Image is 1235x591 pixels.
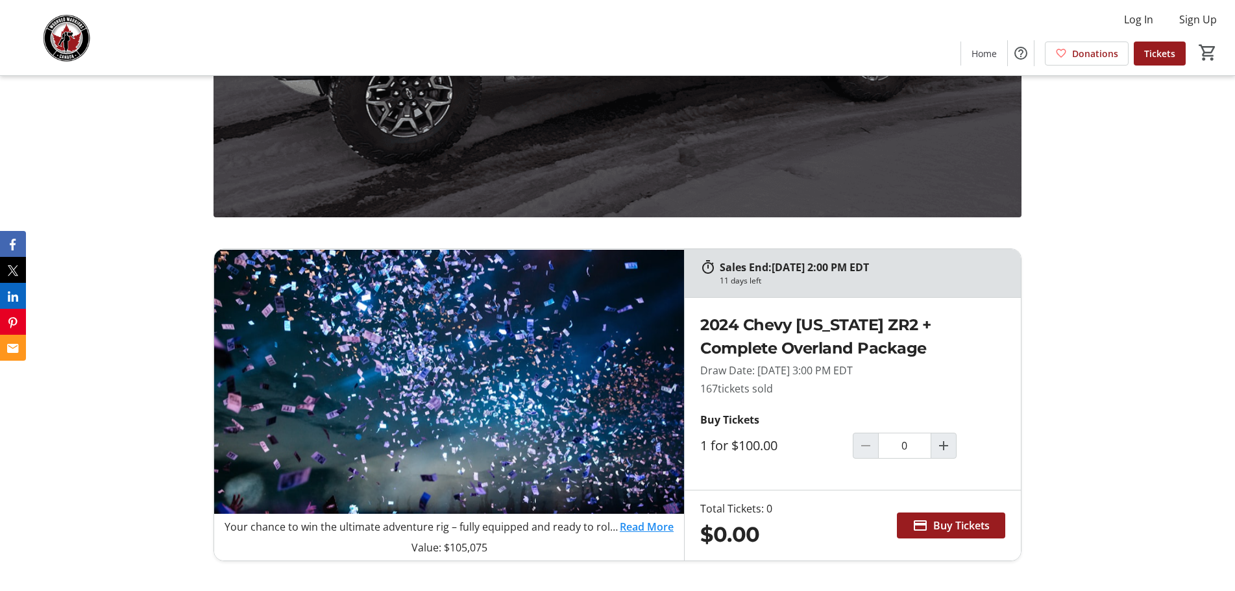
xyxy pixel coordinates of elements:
span: Donations [1072,47,1118,60]
p: Value: $105,075 [225,540,674,555]
a: Home [961,42,1007,66]
button: Increment by one [931,433,956,458]
span: Tickets [1144,47,1175,60]
p: 167 tickets sold [700,381,1005,396]
button: Help [1008,40,1034,66]
button: Sign Up [1169,9,1227,30]
strong: Buy Tickets [700,413,759,427]
div: $0.00 [700,519,772,550]
p: Your chance to win the ultimate adventure rig – fully equipped and ready to roll. This [US_STATE]... [225,519,620,535]
span: Sales End: [720,260,772,274]
img: 2024 Chevy Colorado ZR2 + Complete Overland Package [214,249,684,514]
p: Draw Date: [DATE] 3:00 PM EDT [700,363,1005,378]
span: Buy Tickets [933,518,990,533]
a: Tickets [1134,42,1186,66]
label: 1 for $100.00 [700,438,777,453]
div: 11 days left [720,275,761,287]
a: Donations [1045,42,1129,66]
img: Wounded Warriors Canada 's Logo [8,5,123,70]
span: Log In [1124,12,1153,27]
h2: 2024 Chevy [US_STATE] ZR2 + Complete Overland Package [700,313,1005,360]
div: Total Tickets: 0 [700,501,772,516]
button: Buy Tickets [897,513,1005,538]
a: Read More [620,519,674,535]
button: Log In [1114,9,1164,30]
span: Sign Up [1179,12,1217,27]
span: [DATE] 2:00 PM EDT [772,260,869,274]
span: Home [972,47,997,60]
button: Cart [1196,41,1219,64]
